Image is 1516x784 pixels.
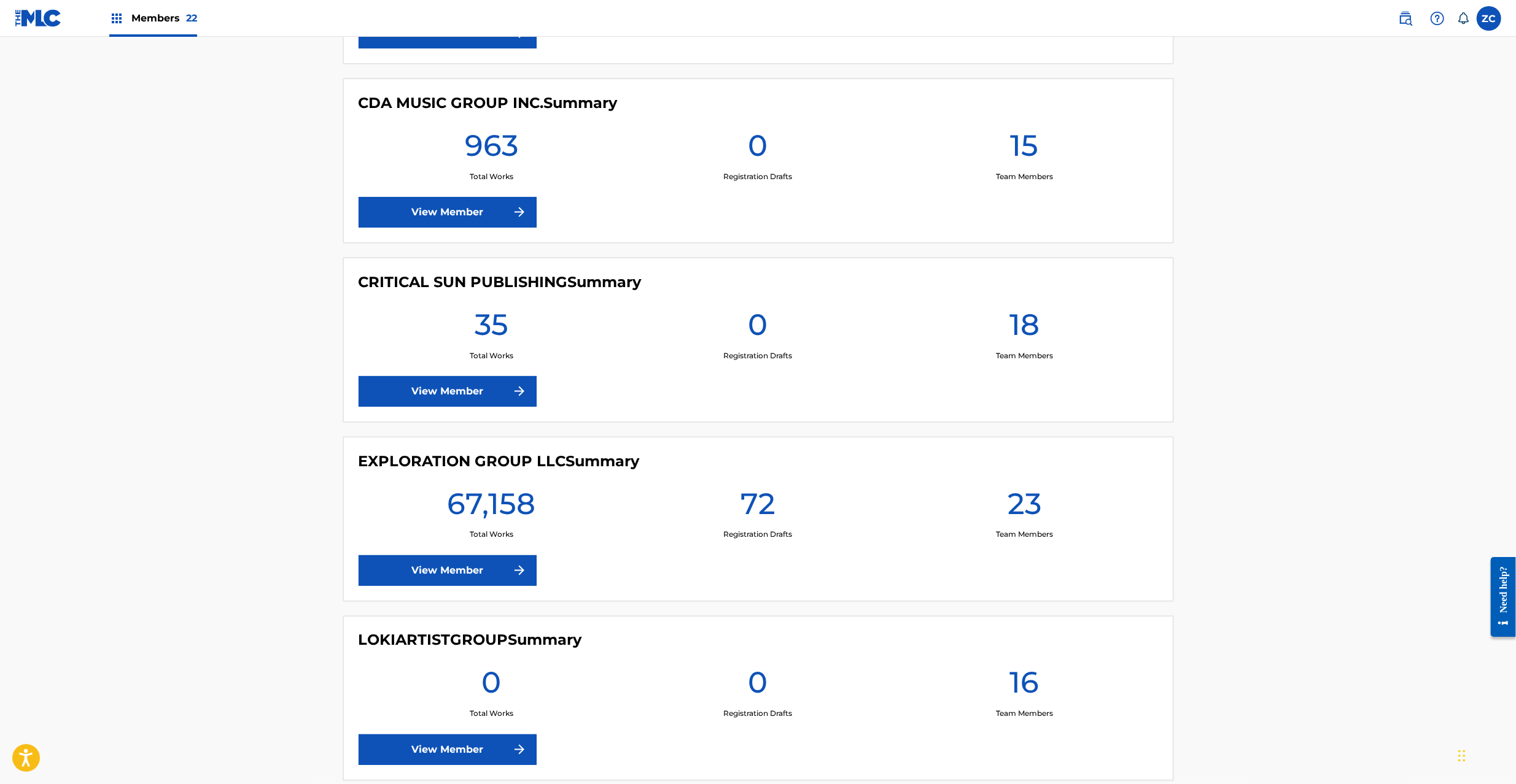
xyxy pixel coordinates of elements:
p: Registration Drafts [723,171,792,182]
img: f7272a7cc735f4ea7f67.svg [512,742,527,757]
h1: 23 [1008,485,1041,529]
img: f7272a7cc735f4ea7f67.svg [512,563,527,578]
div: User Menu [1477,6,1501,31]
p: Total Works [470,529,513,540]
h4: CRITICAL SUN PUBLISHING [359,273,642,291]
div: Drag [1458,737,1466,774]
img: MLC Logo [15,9,62,27]
span: Members [131,11,197,25]
p: Team Members [996,529,1053,540]
p: Team Members [996,709,1053,720]
h1: 15 [1010,127,1038,171]
a: View Member [359,734,537,765]
img: search [1398,11,1413,26]
h1: 72 [741,485,775,529]
img: f7272a7cc735f4ea7f67.svg [512,384,527,399]
p: Total Works [470,171,513,182]
h4: LOKIARTISTGROUP [359,631,582,650]
p: Total Works [470,350,513,361]
h1: 0 [481,664,501,709]
h4: CDA MUSIC GROUP INC. [359,94,618,112]
span: 22 [186,12,197,24]
h1: 963 [465,127,518,171]
h1: 67,158 [447,485,535,529]
h1: 0 [748,127,768,171]
h1: 35 [475,306,508,350]
p: Total Works [470,709,513,720]
img: help [1430,11,1445,26]
h1: 16 [1009,664,1039,709]
p: Registration Drafts [723,709,792,720]
a: View Member [359,197,537,228]
a: View Member [359,555,537,586]
a: View Member [359,376,537,407]
p: Registration Drafts [723,529,792,540]
h4: EXPLORATION GROUP LLC [359,452,640,471]
div: Notifications [1457,12,1469,25]
img: f7272a7cc735f4ea7f67.svg [512,205,527,220]
h1: 0 [748,664,768,709]
iframe: Chat Widget [1455,725,1516,784]
p: Registration Drafts [723,350,792,361]
p: Team Members [996,171,1053,182]
iframe: Resource Center [1482,548,1516,647]
a: Public Search [1393,6,1418,31]
p: Team Members [996,350,1053,361]
div: Help [1425,6,1450,31]
h1: 0 [748,306,768,350]
img: Top Rightsholders [109,11,124,26]
h1: 18 [1009,306,1040,350]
